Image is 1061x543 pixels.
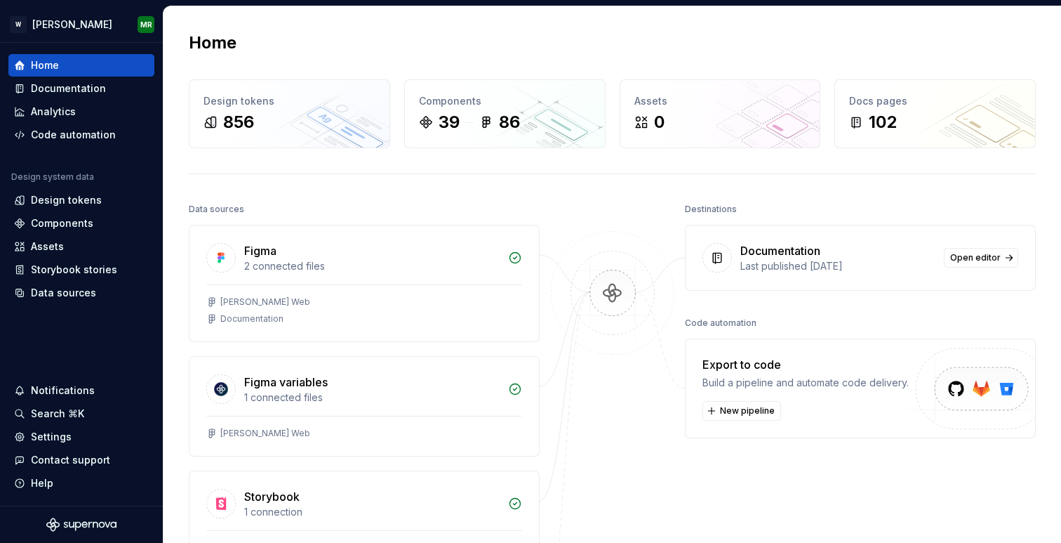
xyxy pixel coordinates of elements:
[654,111,665,133] div: 0
[944,248,1018,268] a: Open editor
[244,505,500,519] div: 1 connection
[740,259,935,273] div: Last published [DATE]
[220,296,310,308] div: [PERSON_NAME] Web
[31,476,53,490] div: Help
[244,259,500,273] div: 2 connected files
[31,81,106,96] div: Documentation
[220,313,283,325] div: Documentation
[31,263,117,277] div: Storybook stories
[244,488,300,505] div: Storybook
[31,193,102,207] div: Design tokens
[8,472,154,495] button: Help
[31,430,72,444] div: Settings
[869,111,897,133] div: 102
[685,313,756,333] div: Code automation
[8,235,154,258] a: Assets
[223,111,254,133] div: 856
[244,391,500,405] div: 1 connected files
[439,111,460,133] div: 39
[834,79,1036,148] a: Docs pages102
[31,407,84,421] div: Search ⌘K
[31,240,64,254] div: Assets
[10,16,27,33] div: W
[31,286,96,300] div: Data sources
[31,216,93,230] div: Components
[404,79,606,148] a: Components3986
[702,376,909,390] div: Build a pipeline and automate code delivery.
[8,379,154,402] button: Notifications
[11,171,94,183] div: Design system data
[702,401,781,421] button: New pipeline
[203,94,375,108] div: Design tokens
[8,212,154,235] a: Components
[740,242,820,259] div: Documentation
[31,58,59,72] div: Home
[8,259,154,281] a: Storybook stories
[189,225,540,342] a: Figma2 connected files[PERSON_NAME] WebDocumentation
[8,426,154,448] a: Settings
[31,453,110,467] div: Contact support
[32,18,112,32] div: [PERSON_NAME]
[8,403,154,425] button: Search ⌘K
[189,199,244,219] div: Data sources
[702,356,909,373] div: Export to code
[140,19,152,30] div: MR
[31,384,95,398] div: Notifications
[8,77,154,100] a: Documentation
[634,94,806,108] div: Assets
[8,449,154,471] button: Contact support
[620,79,821,148] a: Assets0
[685,199,737,219] div: Destinations
[46,518,116,532] svg: Supernova Logo
[189,32,236,54] h2: Home
[31,105,76,119] div: Analytics
[220,428,310,439] div: [PERSON_NAME] Web
[720,405,775,417] span: New pipeline
[189,356,540,457] a: Figma variables1 connected files[PERSON_NAME] Web
[499,111,520,133] div: 86
[244,374,328,391] div: Figma variables
[8,282,154,304] a: Data sources
[849,94,1021,108] div: Docs pages
[8,124,154,146] a: Code automation
[31,128,116,142] div: Code automation
[244,242,276,259] div: Figma
[419,94,591,108] div: Components
[3,9,160,39] button: W[PERSON_NAME]MR
[950,252,1001,263] span: Open editor
[8,189,154,211] a: Design tokens
[8,100,154,123] a: Analytics
[189,79,390,148] a: Design tokens856
[8,54,154,77] a: Home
